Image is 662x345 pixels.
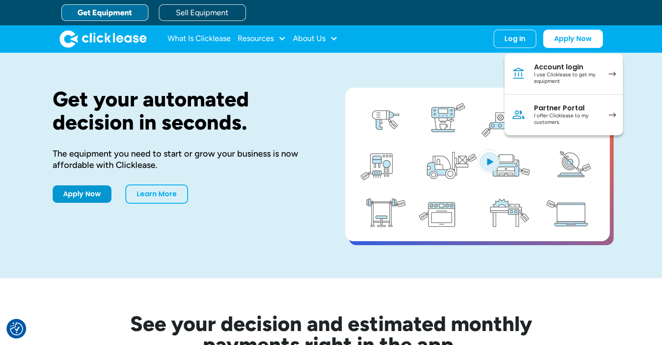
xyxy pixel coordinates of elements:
[61,4,148,21] a: Get Equipment
[60,30,147,48] img: Clicklease logo
[504,54,623,95] a: Account loginI use Clicklease to get my equipment
[511,108,525,122] img: Person icon
[168,30,231,48] a: What Is Clicklease
[504,54,623,135] nav: Log In
[10,322,23,335] img: Revisit consent button
[608,113,616,117] img: arrow
[159,4,246,21] a: Sell Equipment
[534,63,600,72] div: Account login
[125,184,188,204] a: Learn More
[534,104,600,113] div: Partner Portal
[504,34,525,43] div: Log In
[10,322,23,335] button: Consent Preferences
[53,88,317,134] h1: Get your automated decision in seconds.
[53,185,111,203] a: Apply Now
[60,30,147,48] a: home
[293,30,338,48] div: About Us
[543,30,603,48] a: Apply Now
[608,72,616,76] img: arrow
[238,30,286,48] div: Resources
[53,148,317,171] div: The equipment you need to start or grow your business is now affordable with Clicklease.
[511,67,525,81] img: Bank icon
[534,113,600,126] div: I offer Clicklease to my customers.
[345,88,610,241] a: open lightbox
[504,95,623,135] a: Partner PortalI offer Clicklease to my customers.
[534,72,600,85] div: I use Clicklease to get my equipment
[477,149,501,174] img: Blue play button logo on a light blue circular background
